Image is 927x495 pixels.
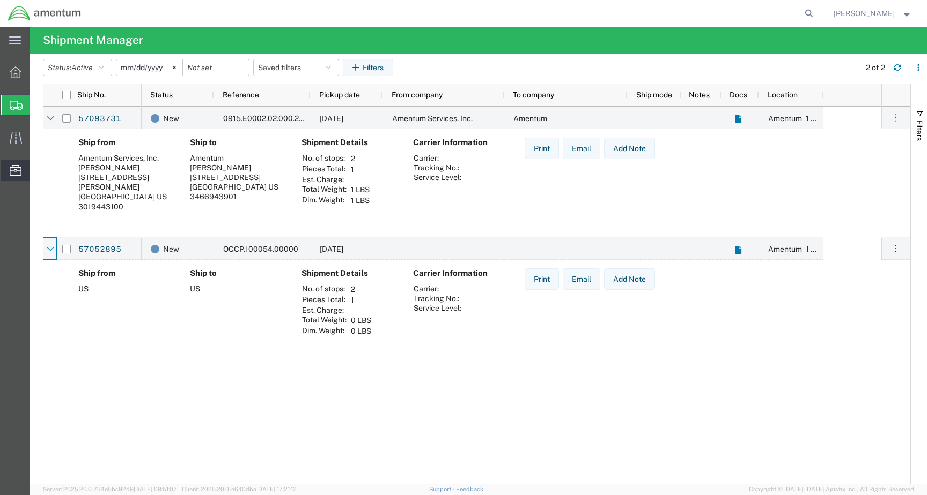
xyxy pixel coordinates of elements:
[163,107,179,130] span: New
[223,91,259,99] span: Reference
[347,284,375,295] td: 2
[190,172,284,182] div: [STREET_ADDRESS]
[413,303,462,313] th: Service Level:
[301,295,347,305] th: Pieces Total:
[413,163,462,172] th: Tracking No.:
[413,153,462,163] th: Carrier:
[301,284,347,295] th: No. of stops:
[301,184,347,195] th: Total Weight:
[301,153,347,164] th: No. of stops:
[347,164,373,175] td: 1
[347,153,373,164] td: 2
[319,91,360,99] span: Pickup date
[301,164,347,175] th: Pieces Total:
[525,138,559,159] button: Print
[78,138,173,147] h4: Ship from
[71,63,93,72] span: Active
[834,7,895,19] span: Verona Brown
[190,163,284,172] div: [PERSON_NAME]
[513,91,554,99] span: To company
[320,245,343,253] span: 10/07/2025
[301,138,396,147] h4: Shipment Details
[134,486,177,492] span: [DATE] 09:51:07
[190,138,284,147] h4: Ship to
[301,326,347,336] th: Dim. Weight:
[347,195,373,206] td: 1 LBS
[78,241,122,258] a: 57052895
[636,91,672,99] span: Ship mode
[301,315,347,326] th: Total Weight:
[183,59,249,76] input: Not set
[78,284,173,294] div: US
[563,138,600,159] button: Email
[343,59,393,76] button: Filters
[190,182,284,192] div: [GEOGRAPHIC_DATA] US
[8,5,82,21] img: logo
[413,172,462,182] th: Service Level:
[320,114,343,123] span: 10/10/2025
[347,184,373,195] td: 1 LBS
[78,202,173,212] div: 3019443100
[413,268,499,278] h4: Carrier Information
[190,153,284,163] div: Amentum
[392,91,443,99] span: From company
[150,91,173,99] span: Status
[301,305,347,315] th: Est. Charge:
[190,192,284,201] div: 3466943901
[301,195,347,206] th: Dim. Weight:
[163,238,179,260] span: New
[833,7,913,20] button: [PERSON_NAME]
[768,114,826,123] span: Amentum - 1 com
[768,91,798,99] span: Location
[301,268,396,278] h4: Shipment Details
[78,110,122,127] a: 57093731
[43,27,143,54] h4: Shipment Manager
[190,284,284,294] div: US
[78,153,173,163] div: Amentum Services, Inc.
[256,486,297,492] span: [DATE] 17:21:12
[78,172,173,192] div: [STREET_ADDRESS][PERSON_NAME]
[413,138,499,147] h4: Carrier Information
[347,295,375,305] td: 1
[456,486,483,492] a: Feedback
[429,486,456,492] a: Support
[43,486,177,492] span: Server: 2025.20.0-734e5bc92d9
[301,175,347,184] th: Est. Charge:
[223,114,389,123] span: 0915.E0002.02.000.2CE,LABOR ONLY OPT YR 1
[182,486,297,492] span: Client: 2025.20.0-e640dba
[413,284,462,294] th: Carrier:
[604,138,655,159] button: Add Note
[190,268,284,278] h4: Ship to
[604,268,655,290] button: Add Note
[78,192,173,201] div: [GEOGRAPHIC_DATA] US
[347,315,375,326] td: 0 LBS
[347,326,375,336] td: 0 LBS
[253,59,339,76] button: Saved filters
[43,59,112,76] button: Status:Active
[223,245,298,253] span: OCCP.100054.00000
[689,91,710,99] span: Notes
[392,114,473,123] span: Amentum Services, Inc.
[866,62,885,73] div: 2 of 2
[78,268,173,278] h4: Ship from
[525,268,559,290] button: Print
[749,485,914,494] span: Copyright © [DATE]-[DATE] Agistix Inc., All Rights Reserved
[915,120,924,141] span: Filters
[78,163,173,172] div: [PERSON_NAME]
[413,294,462,303] th: Tracking No.:
[513,114,547,123] span: Amentum
[77,91,106,99] span: Ship No.
[116,59,182,76] input: Not set
[563,268,600,290] button: Email
[768,245,826,253] span: Amentum - 1 com
[730,91,747,99] span: Docs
